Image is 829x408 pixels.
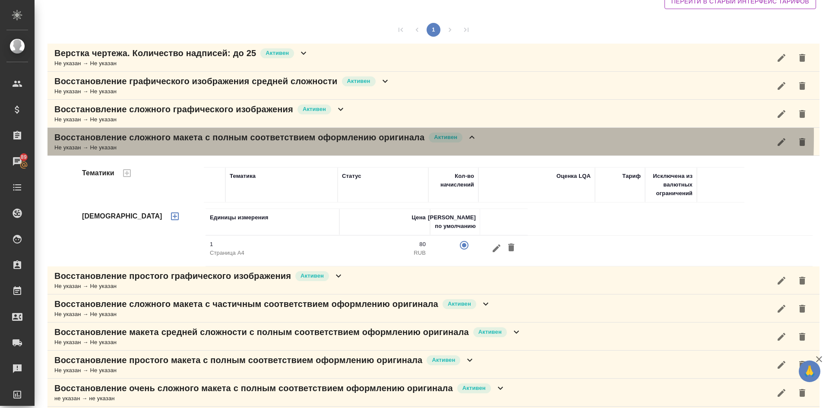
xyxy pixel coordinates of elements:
[47,72,820,100] div: Восстановление графического изображения средней сложностиАктивенНе указан → Не указан
[802,362,817,380] span: 🙏
[344,240,426,249] p: 80
[792,104,813,124] button: Удалить услугу
[165,206,185,227] button: Добавить тариф
[771,354,792,375] button: Редактировать услугу
[792,132,813,152] button: Удалить услугу
[792,298,813,319] button: Удалить услугу
[649,172,693,198] div: Исключена из валютных ограничений
[47,379,820,407] div: Восстановление очень сложного макета с полным соответствием оформлению оригиналаАктивенне указан ...
[47,266,820,294] div: Восстановление простого графического изображенияАктивенНе указан → Не указан
[47,128,820,156] div: Восстановление сложного макета с полным соответствием оформлению оригиналаАктивенНе указан → Не у...
[54,131,424,143] p: Восстановление сложного макета с полным соответствием оформлению оригинала
[210,213,268,222] div: Единицы измерения
[303,105,326,114] p: Активен
[54,87,390,96] div: Не указан → Не указан
[411,213,426,222] div: Цена
[448,300,471,308] p: Активен
[771,76,792,96] button: Редактировать услугу
[344,249,426,257] p: RUB
[342,172,361,180] div: Статус
[54,298,438,310] p: Восстановление сложного макета с частичным соответствием оформлению оригинала
[347,77,370,85] p: Активен
[82,168,114,178] h4: Тематики
[432,356,455,364] p: Активен
[82,211,162,221] h4: [DEMOGRAPHIC_DATA]
[266,49,289,57] p: Активен
[2,151,32,172] a: 89
[54,354,422,366] p: Восстановление простого макета с полным соответствием оформлению оригинала
[622,172,641,180] div: Тариф
[771,104,792,124] button: Редактировать услугу
[433,172,474,189] div: Кол-во начислений
[47,323,820,351] div: Восстановление макета средней сложности с полным соответствием оформлению оригиналаАктивенНе указ...
[489,240,504,256] button: Редактировать
[799,361,820,382] button: 🙏
[54,47,256,59] p: Верстка чертежа. Количество надписей: до 25
[47,351,820,379] div: Восстановление простого макета с полным соответствием оформлению оригиналаАктивенНе указан → Не у...
[771,270,792,291] button: Редактировать услугу
[54,326,469,338] p: Восстановление макета средней сложности с полным соответствием оформлению оригинала
[54,382,453,394] p: Восстановление очень сложного макета с полным соответствием оформлению оригинала
[557,172,591,180] div: Оценка LQA
[54,270,291,282] p: Восстановление простого графического изображения
[47,100,820,128] div: Восстановление сложного графического изображенияАктивенНе указан → Не указан
[428,213,476,231] div: [PERSON_NAME] по умолчанию
[54,338,522,347] div: Не указан → Не указан
[771,383,792,403] button: Редактировать услугу
[47,44,820,72] div: Верстка чертежа. Количество надписей: до 25АктивенНе указан → Не указан
[462,384,486,392] p: Активен
[210,249,335,257] p: Страница А4
[771,326,792,347] button: Редактировать услугу
[504,240,519,256] button: Удалить
[771,298,792,319] button: Редактировать услугу
[792,383,813,403] button: Удалить услугу
[792,47,813,68] button: Удалить услугу
[54,310,491,319] div: Не указан → Не указан
[230,172,256,180] div: Тематика
[478,328,502,336] p: Активен
[434,133,457,142] p: Активен
[771,132,792,152] button: Редактировать услугу
[301,272,324,280] p: Активен
[210,240,335,249] p: 1
[792,326,813,347] button: Удалить услугу
[54,366,475,375] div: Не указан → Не указан
[792,76,813,96] button: Удалить услугу
[792,270,813,291] button: Удалить услугу
[54,282,344,291] div: Не указан → Не указан
[771,47,792,68] button: Редактировать услугу
[54,103,293,115] p: Восстановление сложного графического изображения
[54,115,346,124] div: Не указан → Не указан
[16,153,32,161] span: 89
[54,75,338,87] p: Восстановление графического изображения средней сложности
[47,294,820,323] div: Восстановление сложного макета с частичным соответствием оформлению оригиналаАктивенНе указан → Н...
[792,354,813,375] button: Удалить услугу
[54,143,477,152] div: Не указан → Не указан
[54,394,506,403] div: не указан → не указан
[392,23,475,37] nav: pagination navigation
[54,59,309,68] div: Не указан → Не указан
